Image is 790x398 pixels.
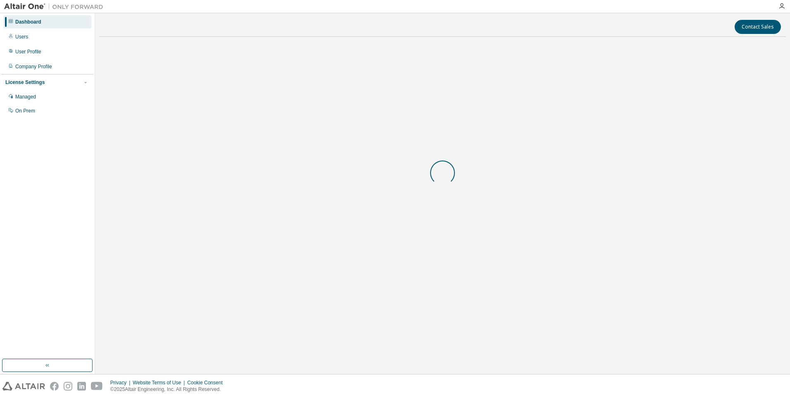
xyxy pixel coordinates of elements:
[15,48,41,55] div: User Profile
[4,2,107,11] img: Altair One
[77,382,86,391] img: linkedin.svg
[15,34,28,40] div: Users
[2,382,45,391] img: altair_logo.svg
[110,379,133,386] div: Privacy
[5,79,45,86] div: License Settings
[64,382,72,391] img: instagram.svg
[15,108,35,114] div: On Prem
[187,379,227,386] div: Cookie Consent
[15,94,36,100] div: Managed
[50,382,59,391] img: facebook.svg
[735,20,781,34] button: Contact Sales
[15,19,41,25] div: Dashboard
[110,386,228,393] p: © 2025 Altair Engineering, Inc. All Rights Reserved.
[91,382,103,391] img: youtube.svg
[15,63,52,70] div: Company Profile
[133,379,187,386] div: Website Terms of Use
